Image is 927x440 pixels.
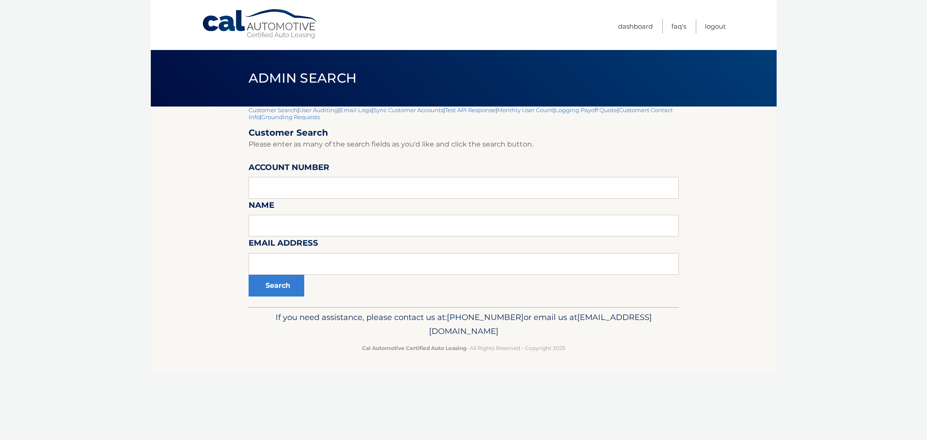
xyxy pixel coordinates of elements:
p: If you need assistance, please contact us at: or email us at [254,310,673,338]
button: Search [249,275,304,297]
a: Email Logs [340,107,372,113]
a: Sync Customer Accounts [373,107,443,113]
label: Name [249,199,274,215]
strong: Cal Automotive Certified Auto Leasing [362,345,466,351]
div: | | | | | | | | [249,107,679,307]
p: Please enter as many of the search fields as you'd like and click the search button. [249,138,679,150]
a: Cal Automotive [202,9,319,40]
p: - All Rights Reserved - Copyright 2025 [254,343,673,353]
a: FAQ's [671,19,686,33]
a: Logout [705,19,726,33]
label: Account Number [249,161,329,177]
a: Customers Contact Info [249,107,673,120]
span: Admin Search [249,70,357,86]
a: Logging Payoff Quote [555,107,617,113]
label: Email Address [249,237,318,253]
h2: Customer Search [249,127,679,138]
a: Monthly User Count [497,107,553,113]
a: Customer Search [249,107,297,113]
a: User Auditing [299,107,338,113]
a: Grounding Requests [261,113,320,120]
span: [PHONE_NUMBER] [447,312,524,322]
a: Dashboard [618,19,653,33]
a: Test API Response [445,107,495,113]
